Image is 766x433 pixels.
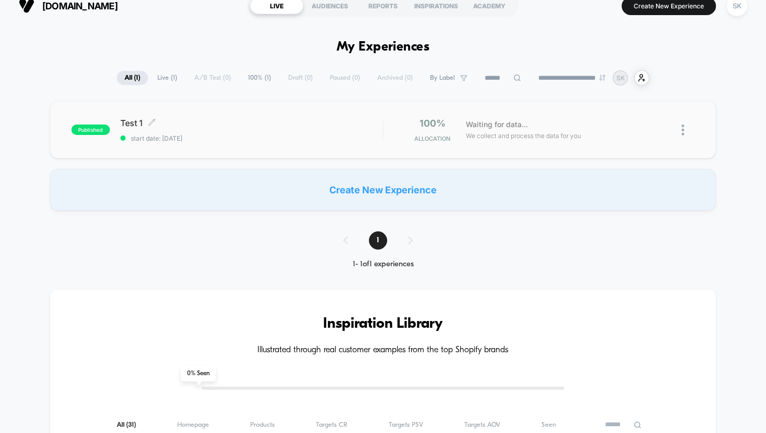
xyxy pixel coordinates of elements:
p: SK [616,74,625,82]
span: 100% [419,118,446,129]
span: 0 % Seen [181,366,216,381]
img: close [682,125,684,135]
h4: Illustrated through real customer examples from the top Shopify brands [81,345,685,355]
span: Waiting for data... [466,119,528,130]
button: Play, NEW DEMO 2025-VEED.mp4 [5,198,22,215]
span: We collect and process the data for you [466,131,581,141]
h1: My Experiences [337,40,430,55]
button: Play, NEW DEMO 2025-VEED.mp4 [183,97,208,122]
span: Targets AOV [464,421,500,429]
span: All ( 1 ) [117,71,148,85]
span: 100% ( 1 ) [240,71,279,85]
span: By Label [430,74,455,82]
span: Allocation [414,135,450,142]
img: end [599,75,606,81]
span: Targets CR [316,421,348,429]
span: published [71,125,110,135]
div: 1 - 1 of 1 experiences [333,260,434,269]
h3: Inspiration Library [81,316,685,332]
span: Live ( 1 ) [150,71,185,85]
div: Current time [271,201,295,212]
span: Test 1 [120,118,383,128]
div: Create New Experience [50,169,716,211]
span: Seen [541,421,556,429]
span: [DOMAIN_NAME] [42,1,118,11]
input: Volume [316,202,347,212]
span: 1 [369,231,387,250]
span: All [117,421,136,429]
span: start date: [DATE] [120,134,383,142]
span: Targets PSV [389,421,423,429]
span: ( 31 ) [126,422,136,428]
span: Homepage [177,421,209,429]
input: Seek [8,184,385,194]
span: Products [250,421,275,429]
